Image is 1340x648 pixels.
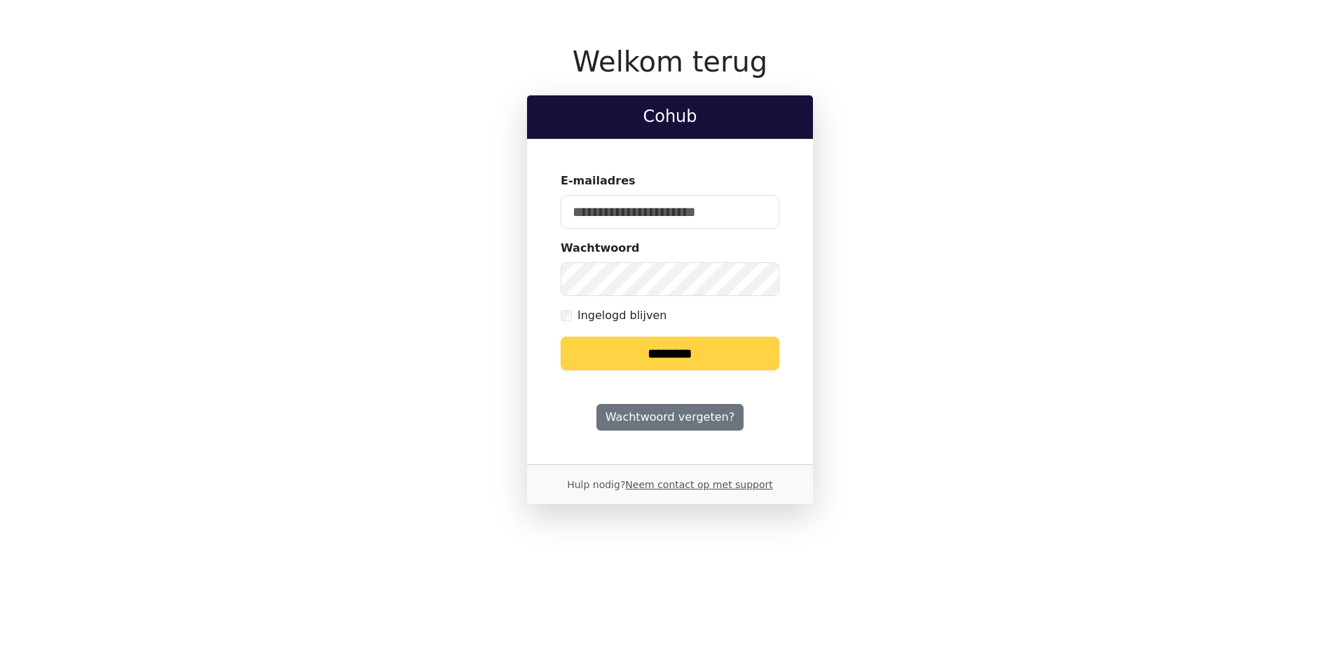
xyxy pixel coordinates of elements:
label: Wachtwoord [561,240,640,257]
label: E-mailadres [561,173,636,189]
h2: Cohub [538,107,802,127]
small: Hulp nodig? [567,479,773,490]
a: Wachtwoord vergeten? [596,404,744,431]
label: Ingelogd blijven [577,307,666,324]
h1: Welkom terug [527,45,813,79]
a: Neem contact op met support [625,479,772,490]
